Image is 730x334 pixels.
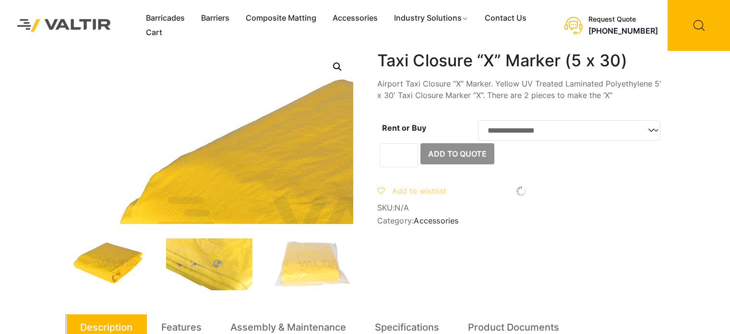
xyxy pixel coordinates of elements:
img: Taxi_Marker_2.jpg [267,238,353,290]
span: Category: [377,216,665,225]
a: Barricades [138,11,193,25]
label: Rent or Buy [382,123,426,133]
img: Taxi_Marker_4.jpg [166,238,252,290]
span: N/A [395,203,409,212]
a: Industry Solutions [386,11,477,25]
h1: Taxi Closure “X” Marker (5 x 30) [377,51,665,71]
span: SKU: [377,203,665,212]
input: Product quantity [380,143,418,167]
div: Request Quote [588,15,658,24]
p: Airport Taxi Closure “X” Marker. Yellow UV Treated Laminated Polyethylene 5′ x 30′ Taxi Closure M... [377,78,665,101]
a: Cart [138,25,170,40]
a: [PHONE_NUMBER] [588,26,658,36]
img: Taxi_Marker_3Q.jpg [65,238,152,290]
a: Accessories [324,11,386,25]
a: Barriers [193,11,238,25]
a: Contact Us [477,11,535,25]
button: Add to Quote [420,143,494,164]
a: Accessories [414,216,458,225]
a: Composite Matting [238,11,324,25]
img: Valtir Rentals [7,9,121,41]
